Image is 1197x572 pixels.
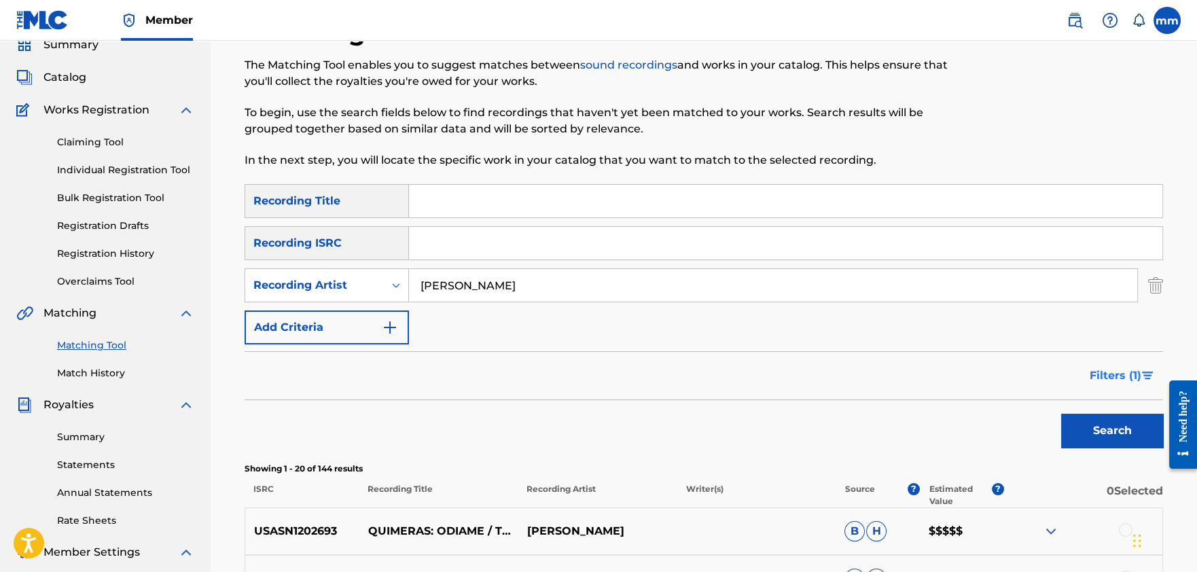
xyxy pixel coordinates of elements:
span: Member Settings [43,544,140,560]
p: Showing 1 - 20 of 144 results [245,463,1163,475]
img: Royalties [16,397,33,413]
a: Registration Drafts [57,219,194,233]
img: expand [178,544,194,560]
img: Top Rightsholder [121,12,137,29]
img: expand [178,305,194,321]
p: Writer(s) [677,483,836,507]
img: MLC Logo [16,10,69,30]
span: Member [145,12,193,28]
p: 0 Selected [1004,483,1163,507]
a: sound recordings [580,58,677,71]
p: The Matching Tool enables you to suggest matches between and works in your catalog. This helps en... [245,57,952,90]
p: [PERSON_NAME] [518,523,677,539]
a: Annual Statements [57,486,194,500]
iframe: Chat Widget [1129,507,1197,572]
img: Catalog [16,69,33,86]
div: Arrastrar [1133,520,1141,561]
span: Filters ( 1 ) [1090,368,1141,384]
p: In the next step, you will locate the specific work in your catalog that you want to match to the... [245,152,952,168]
a: Match History [57,366,194,380]
img: expand [178,397,194,413]
a: Statements [57,458,194,472]
a: SummarySummary [16,37,99,53]
button: Add Criteria [245,310,409,344]
img: expand [1043,523,1059,539]
a: Bulk Registration Tool [57,191,194,205]
p: QUIMERAS: ODIAME / TE ESPERARE [359,523,518,539]
p: Source [845,483,875,507]
img: 9d2ae6d4665cec9f34b9.svg [382,319,398,336]
a: Matching Tool [57,338,194,353]
iframe: Resource Center [1159,370,1197,479]
img: Works Registration [16,102,34,118]
p: Estimated Value [929,483,991,507]
p: $$$$$ [920,523,1004,539]
a: Overclaims Tool [57,274,194,289]
button: Search [1061,414,1163,448]
img: expand [178,102,194,118]
img: Delete Criterion [1148,268,1163,302]
a: CatalogCatalog [16,69,86,86]
div: Widget de chat [1129,507,1197,572]
p: Recording Artist [518,483,677,507]
img: filter [1142,372,1154,380]
span: Catalog [43,69,86,86]
a: Individual Registration Tool [57,163,194,177]
div: Recording Artist [253,277,376,293]
p: USASN1202693 [245,523,359,539]
img: Summary [16,37,33,53]
span: ? [992,483,1004,495]
div: User Menu [1154,7,1181,34]
span: ? [908,483,920,495]
button: Filters (1) [1082,359,1163,393]
div: Notifications [1132,14,1145,27]
span: Matching [43,305,96,321]
img: search [1067,12,1083,29]
p: Recording Title [359,483,518,507]
p: ISRC [245,483,359,507]
span: Works Registration [43,102,149,118]
span: B [844,521,865,541]
p: To begin, use the search fields below to find recordings that haven't yet been matched to your wo... [245,105,952,137]
span: H [866,521,887,541]
a: Summary [57,430,194,444]
a: Registration History [57,247,194,261]
img: help [1102,12,1118,29]
img: Matching [16,305,33,321]
a: Public Search [1061,7,1088,34]
a: Rate Sheets [57,514,194,528]
div: Help [1096,7,1124,34]
a: Claiming Tool [57,135,194,149]
span: Royalties [43,397,94,413]
form: Search Form [245,184,1163,454]
span: Summary [43,37,99,53]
